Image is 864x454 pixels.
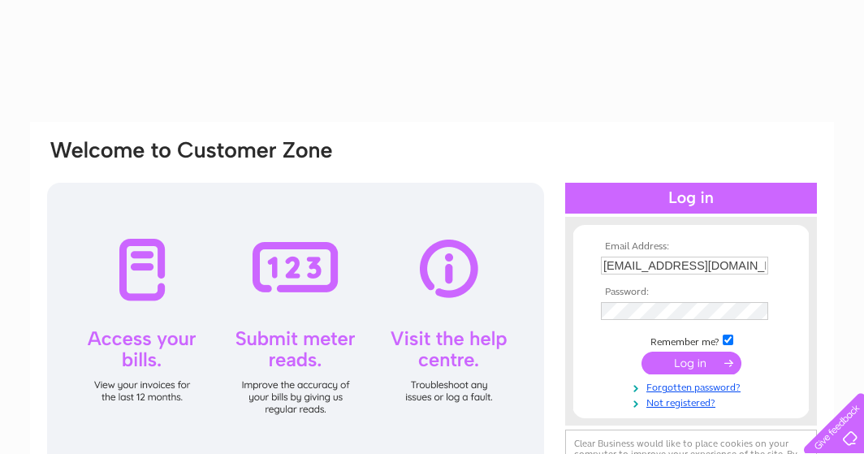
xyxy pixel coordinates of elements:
[601,394,785,409] a: Not registered?
[601,378,785,394] a: Forgotten password?
[642,352,741,374] input: Submit
[597,287,785,298] th: Password:
[597,241,785,253] th: Email Address:
[597,332,785,348] td: Remember me?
